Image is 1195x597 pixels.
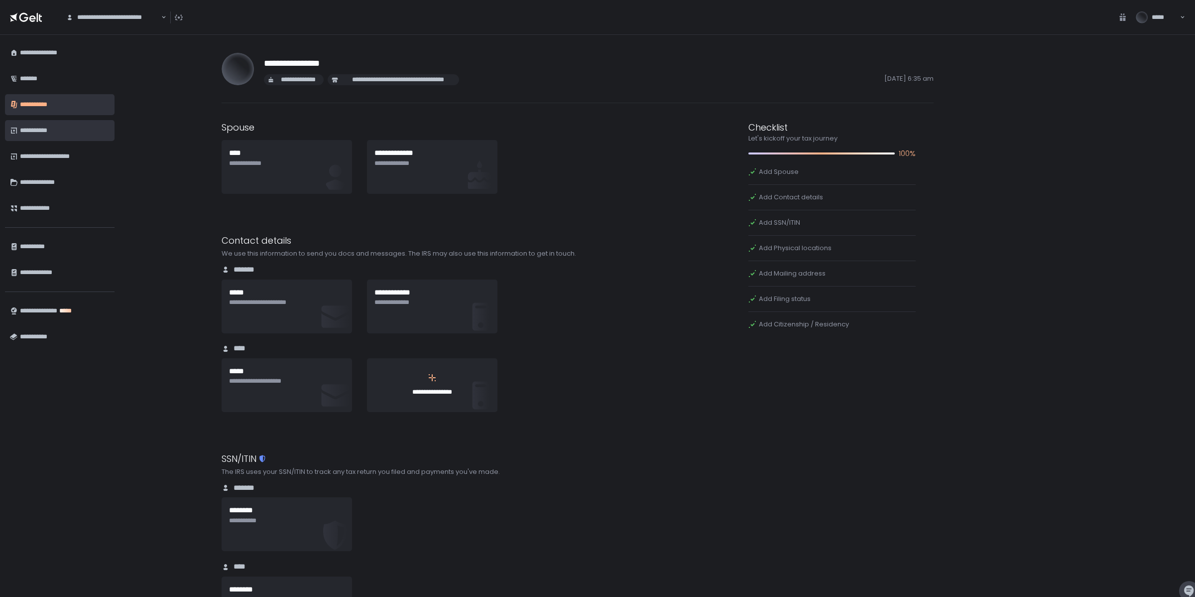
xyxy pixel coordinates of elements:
div: Contact details [222,234,643,247]
div: Checklist [748,121,916,134]
div: The IRS uses your SSN/ITIN to track any tax return you filed and payments you've made. [222,467,643,476]
span: Add Spouse [759,167,799,176]
div: We use this information to send you docs and messages. The IRS may also use this information to g... [222,249,643,258]
div: Search for option [60,6,166,27]
span: Add SSN/ITIN [759,218,800,227]
div: Spouse [222,121,643,134]
span: Add Contact details [759,193,823,202]
span: [DATE] 6:35 am [463,74,934,85]
span: Add Filing status [759,295,811,303]
span: Add Citizenship / Residency [759,320,849,329]
span: Add Mailing address [759,269,826,278]
div: Let's kickoff your tax journey [748,134,916,143]
span: 100% [899,148,916,159]
span: Add Physical locations [759,244,832,253]
div: SSN/ITIN [222,452,643,465]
